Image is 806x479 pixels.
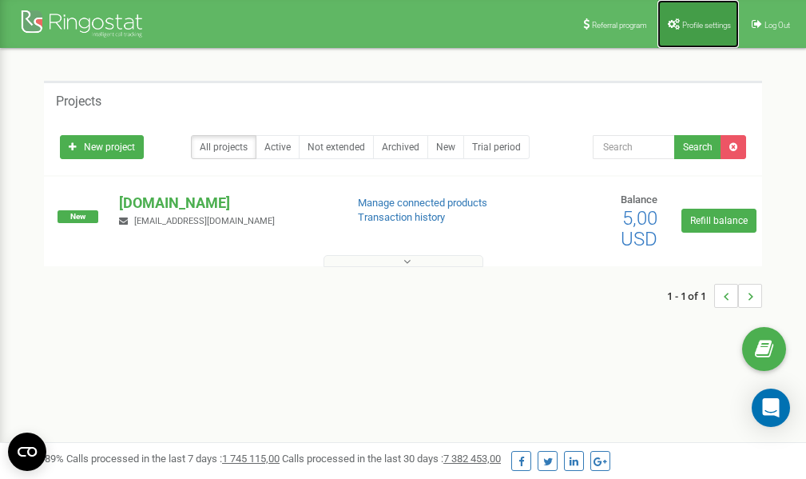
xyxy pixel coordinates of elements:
[66,453,280,465] span: Calls processed in the last 7 days :
[358,197,487,209] a: Manage connected products
[191,135,256,159] a: All projects
[58,210,98,223] span: New
[60,135,144,159] a: New project
[299,135,374,159] a: Not extended
[682,21,731,30] span: Profile settings
[621,194,657,206] span: Balance
[463,135,530,159] a: Trial period
[119,193,332,214] p: [DOMAIN_NAME]
[134,216,275,226] span: [EMAIL_ADDRESS][DOMAIN_NAME]
[8,433,46,471] button: Open CMP widget
[593,135,675,159] input: Search
[764,21,790,30] span: Log Out
[667,284,714,308] span: 1 - 1 of 1
[358,211,445,223] a: Transaction history
[56,94,101,109] h5: Projects
[674,135,721,159] button: Search
[681,209,756,233] a: Refill balance
[256,135,300,159] a: Active
[592,21,647,30] span: Referral program
[222,453,280,465] u: 1 745 115,00
[373,135,428,159] a: Archived
[282,453,501,465] span: Calls processed in the last 30 days :
[667,268,762,324] nav: ...
[427,135,464,159] a: New
[621,207,657,250] span: 5,00 USD
[752,389,790,427] div: Open Intercom Messenger
[443,453,501,465] u: 7 382 453,00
